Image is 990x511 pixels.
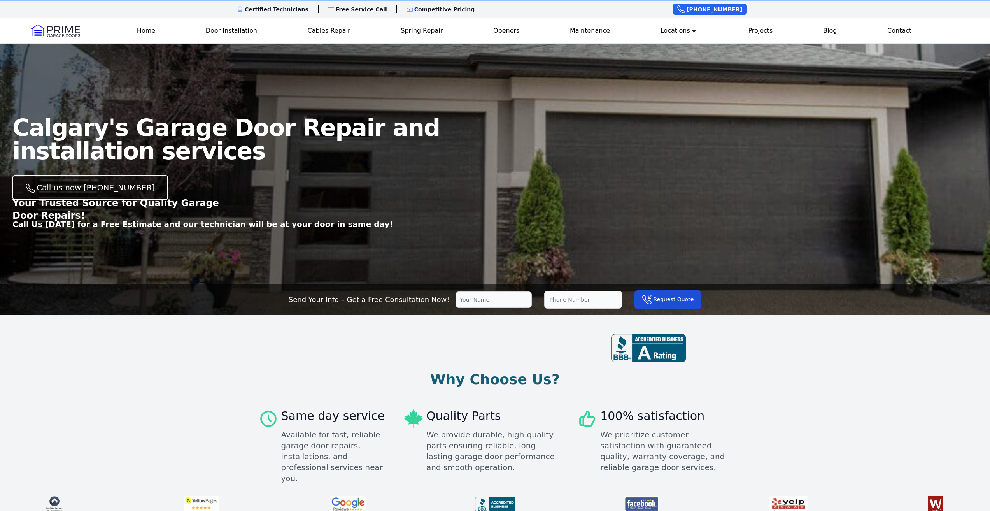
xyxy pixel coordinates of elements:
[600,409,731,423] h3: 100% satisfaction
[657,23,701,39] button: Locations
[203,23,260,39] a: Door Installation
[281,409,388,423] h3: Same day service
[414,5,475,13] p: Competitive Pricing
[12,219,393,230] p: Call Us [DATE] for a Free Estimate and our technician will be at your door in same day!
[567,23,613,39] a: Maintenance
[490,23,523,39] a: Openers
[820,23,840,39] a: Blog
[336,5,387,13] p: Free Service Call
[245,5,308,13] p: Certified Technicians
[404,409,423,428] img: Quality Parts
[281,429,388,484] div: Available for fast, reliable garage door repairs, installations, and professional services near you.
[745,23,776,39] a: Projects
[289,294,450,305] p: Send Your Info – Get a Free Consultation Now!
[884,23,915,39] a: Contact
[611,334,686,362] img: BBB-review
[305,23,354,39] a: Cables Repair
[134,23,158,39] a: Home
[426,409,562,423] h3: Quality Parts
[31,25,80,37] img: Logo
[456,291,532,308] input: Your Name
[12,175,168,200] a: Call us now [PHONE_NUMBER]
[673,4,747,15] a: [PHONE_NUMBER]
[426,429,562,473] div: We provide durable, high-quality parts ensuring reliable, long-lasting garage door performance an...
[600,429,731,473] div: We prioritize customer satisfaction with guaranteed quality, warranty coverage, and reliable gara...
[634,290,701,309] button: Request Quote
[430,372,560,387] h2: Why Choose Us?
[12,114,440,165] span: Calgary's Garage Door Repair and installation services
[12,197,237,222] p: Your Trusted Source for Quality Garage Door Repairs!
[398,23,446,39] a: Spring Repair
[544,291,622,309] input: Phone Number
